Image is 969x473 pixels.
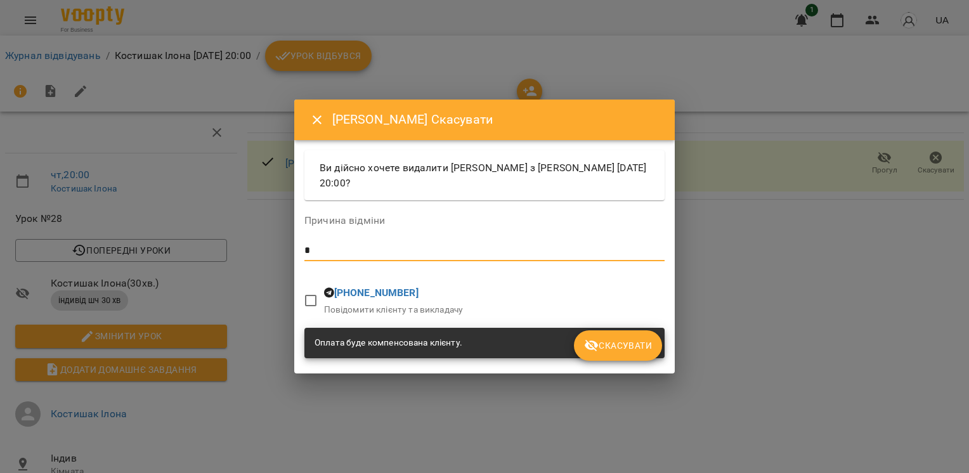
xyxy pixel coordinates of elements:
[584,338,652,353] span: Скасувати
[332,110,660,129] h6: [PERSON_NAME] Скасувати
[315,332,462,354] div: Оплата буде компенсована клієнту.
[574,330,662,361] button: Скасувати
[304,216,665,226] label: Причина відміни
[304,150,665,200] div: Ви дійсно хочете видалити [PERSON_NAME] з [PERSON_NAME] [DATE] 20:00?
[302,105,332,135] button: Close
[324,304,464,316] p: Повідомити клієнту та викладачу
[334,287,419,299] a: [PHONE_NUMBER]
